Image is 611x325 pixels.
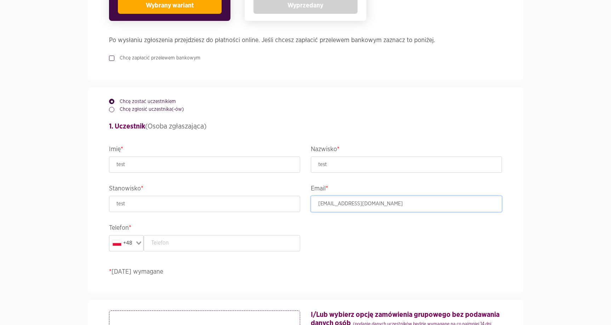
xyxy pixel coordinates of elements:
[109,235,144,251] div: Search for option
[109,183,300,196] legend: Stanowisko
[311,156,502,173] input: Nazwisko
[311,183,502,196] legend: Email
[111,237,134,250] div: +48
[114,106,184,113] label: Chcę zgłosić uczestnika(-ów)
[109,156,300,173] input: Imię
[109,35,502,46] h4: Po wysłaniu zgłoszenia przejdziesz do płatności online. Jeśli chcesz zapłacić przelewem bankowym ...
[109,223,300,235] legend: Telefon
[311,196,502,212] input: Email
[109,123,145,130] strong: 1. Uczestnik
[114,98,176,105] label: Chcę zostać uczestnikiem
[109,144,300,156] legend: Imię
[311,144,502,156] legend: Nazwisko
[113,240,121,246] img: pl.svg
[109,121,502,132] h4: (Osoba zgłaszająca)
[114,55,200,62] label: Chcę zapłacić przelewem bankowym
[109,196,300,212] input: Stanowisko
[144,235,301,251] input: Telefon
[146,2,194,9] span: Wybrany wariant
[109,267,502,277] p: [DATE] wymagane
